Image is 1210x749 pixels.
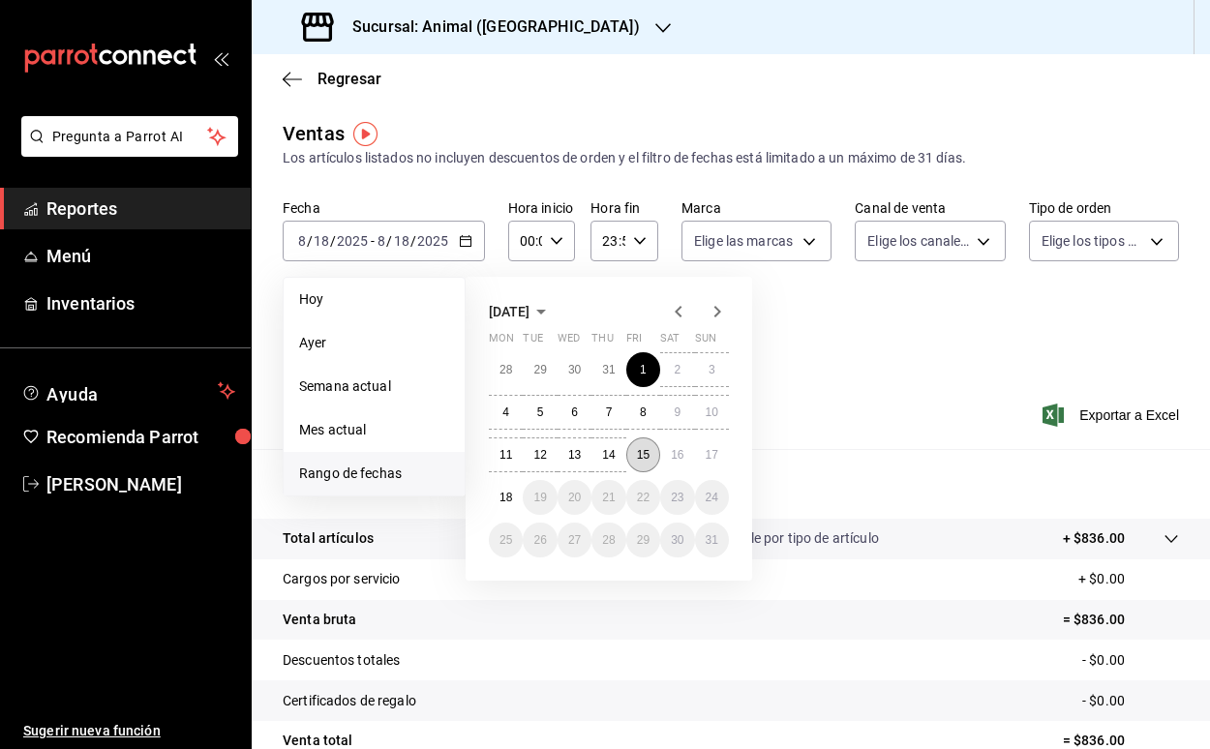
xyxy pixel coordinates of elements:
span: Hoy [299,289,449,310]
abbr: August 30, 2025 [671,533,683,547]
label: Tipo de orden [1029,201,1179,215]
button: August 5, 2025 [523,395,557,430]
span: Sugerir nueva función [23,721,235,741]
abbr: August 12, 2025 [533,448,546,462]
span: Pregunta a Parrot AI [52,127,208,147]
button: Exportar a Excel [1046,404,1179,427]
button: August 15, 2025 [626,437,660,472]
button: Regresar [283,70,381,88]
abbr: Monday [489,332,514,352]
button: August 4, 2025 [489,395,523,430]
a: Pregunta a Parrot AI [14,140,238,161]
button: August 28, 2025 [591,523,625,557]
button: [DATE] [489,300,553,323]
span: Elige los canales de venta [867,231,969,251]
p: - $0.00 [1082,650,1179,671]
abbr: August 19, 2025 [533,491,546,504]
button: August 24, 2025 [695,480,729,515]
abbr: August 14, 2025 [602,448,615,462]
label: Fecha [283,201,485,215]
abbr: Saturday [660,332,680,352]
input: -- [297,233,307,249]
button: August 18, 2025 [489,480,523,515]
span: / [410,233,416,249]
p: Total artículos [283,528,374,549]
button: Pregunta a Parrot AI [21,116,238,157]
abbr: August 27, 2025 [568,533,581,547]
p: Venta bruta [283,610,356,630]
img: Tooltip marker [353,122,378,146]
button: August 10, 2025 [695,395,729,430]
abbr: August 18, 2025 [499,491,512,504]
abbr: August 7, 2025 [606,405,613,419]
span: Rango de fechas [299,464,449,484]
abbr: Sunday [695,332,716,352]
span: Ayer [299,333,449,353]
p: + $0.00 [1078,569,1179,589]
span: / [386,233,392,249]
input: -- [313,233,330,249]
abbr: Thursday [591,332,613,352]
abbr: August 21, 2025 [602,491,615,504]
button: August 26, 2025 [523,523,557,557]
span: / [307,233,313,249]
abbr: July 28, 2025 [499,363,512,376]
abbr: August 25, 2025 [499,533,512,547]
button: August 13, 2025 [558,437,591,472]
input: -- [393,233,410,249]
abbr: August 20, 2025 [568,491,581,504]
button: August 12, 2025 [523,437,557,472]
div: Ventas [283,119,345,148]
span: Recomienda Parrot [46,424,235,450]
button: August 25, 2025 [489,523,523,557]
abbr: August 8, 2025 [640,405,647,419]
p: Certificados de regalo [283,691,416,711]
span: Menú [46,243,235,269]
abbr: August 13, 2025 [568,448,581,462]
button: August 20, 2025 [558,480,591,515]
abbr: August 16, 2025 [671,448,683,462]
label: Canal de venta [855,201,1005,215]
button: August 16, 2025 [660,437,694,472]
span: Inventarios [46,290,235,316]
button: August 21, 2025 [591,480,625,515]
p: = $836.00 [1063,610,1179,630]
abbr: July 29, 2025 [533,363,546,376]
button: July 28, 2025 [489,352,523,387]
abbr: Tuesday [523,332,542,352]
abbr: August 29, 2025 [637,533,650,547]
span: Semana actual [299,376,449,397]
span: - [371,233,375,249]
span: Regresar [318,70,381,88]
p: - $0.00 [1082,691,1179,711]
p: Descuentos totales [283,650,400,671]
button: August 30, 2025 [660,523,694,557]
button: July 31, 2025 [591,352,625,387]
button: open_drawer_menu [213,50,228,66]
input: ---- [336,233,369,249]
button: August 14, 2025 [591,437,625,472]
span: Mes actual [299,420,449,440]
input: -- [377,233,386,249]
abbr: August 6, 2025 [571,405,578,419]
abbr: August 10, 2025 [706,405,718,419]
button: August 8, 2025 [626,395,660,430]
abbr: August 28, 2025 [602,533,615,547]
button: August 31, 2025 [695,523,729,557]
abbr: August 31, 2025 [706,533,718,547]
button: August 23, 2025 [660,480,694,515]
abbr: August 23, 2025 [671,491,683,504]
abbr: August 15, 2025 [637,448,650,462]
abbr: August 9, 2025 [674,405,681,419]
span: [DATE] [489,304,529,319]
button: August 2, 2025 [660,352,694,387]
button: August 7, 2025 [591,395,625,430]
button: July 29, 2025 [523,352,557,387]
button: August 27, 2025 [558,523,591,557]
p: + $836.00 [1063,528,1125,549]
button: August 11, 2025 [489,437,523,472]
abbr: August 26, 2025 [533,533,546,547]
abbr: July 30, 2025 [568,363,581,376]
